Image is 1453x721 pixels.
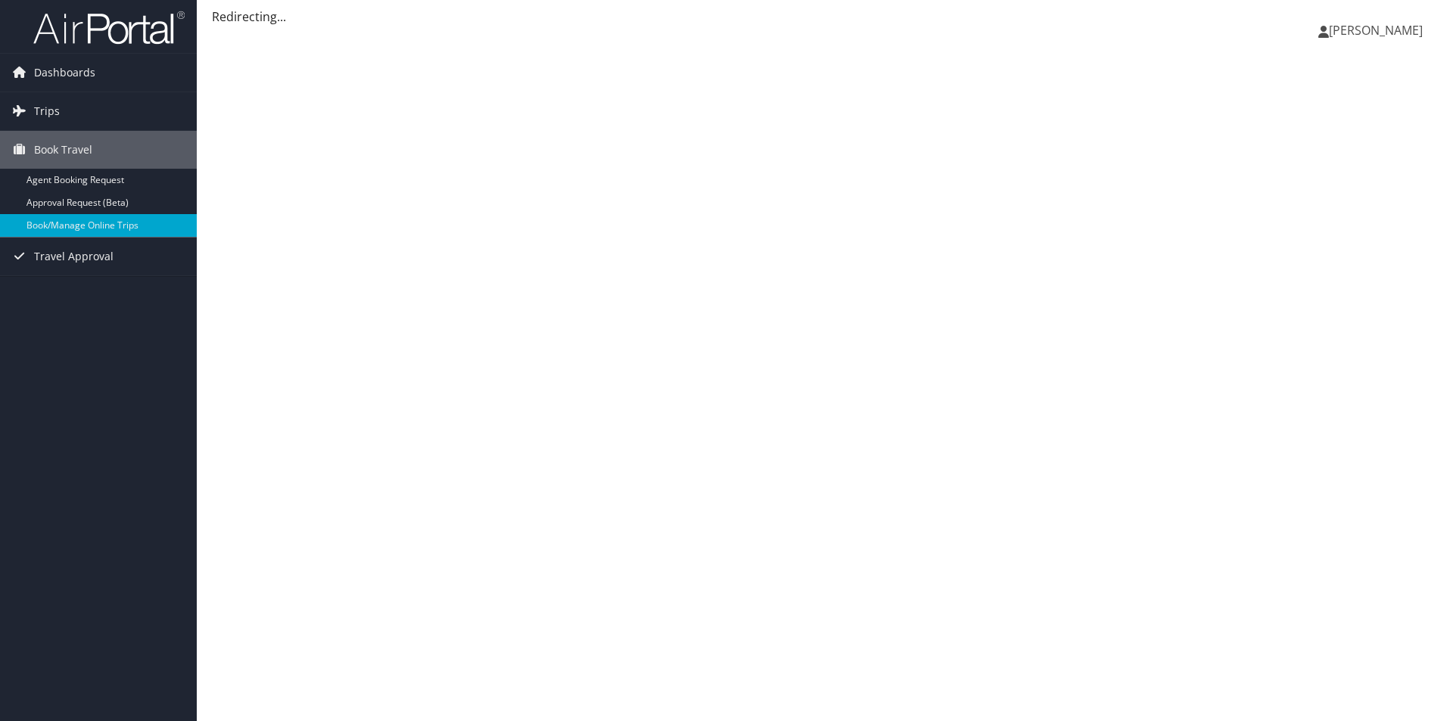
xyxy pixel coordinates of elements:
[34,54,95,92] span: Dashboards
[1329,22,1423,39] span: [PERSON_NAME]
[33,10,185,45] img: airportal-logo.png
[34,92,60,130] span: Trips
[212,8,1438,26] div: Redirecting...
[34,131,92,169] span: Book Travel
[34,238,114,275] span: Travel Approval
[1318,8,1438,53] a: [PERSON_NAME]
